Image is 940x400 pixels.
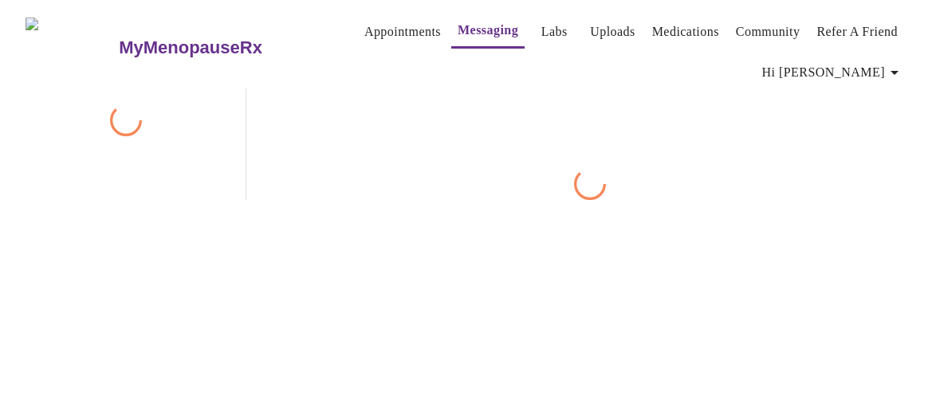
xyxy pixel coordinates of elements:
[810,16,904,48] button: Refer a Friend
[816,21,898,43] a: Refer a Friend
[584,16,642,48] button: Uploads
[736,21,800,43] a: Community
[26,18,117,77] img: MyMenopauseRx Logo
[762,61,904,84] span: Hi [PERSON_NAME]
[590,21,635,43] a: Uploads
[756,57,911,88] button: Hi [PERSON_NAME]
[458,19,518,41] a: Messaging
[358,16,447,48] button: Appointments
[451,14,525,49] button: Messaging
[119,37,262,58] h3: MyMenopauseRx
[529,16,580,48] button: Labs
[541,21,568,43] a: Labs
[652,21,719,43] a: Medications
[117,20,326,76] a: MyMenopauseRx
[364,21,441,43] a: Appointments
[730,16,807,48] button: Community
[646,16,726,48] button: Medications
